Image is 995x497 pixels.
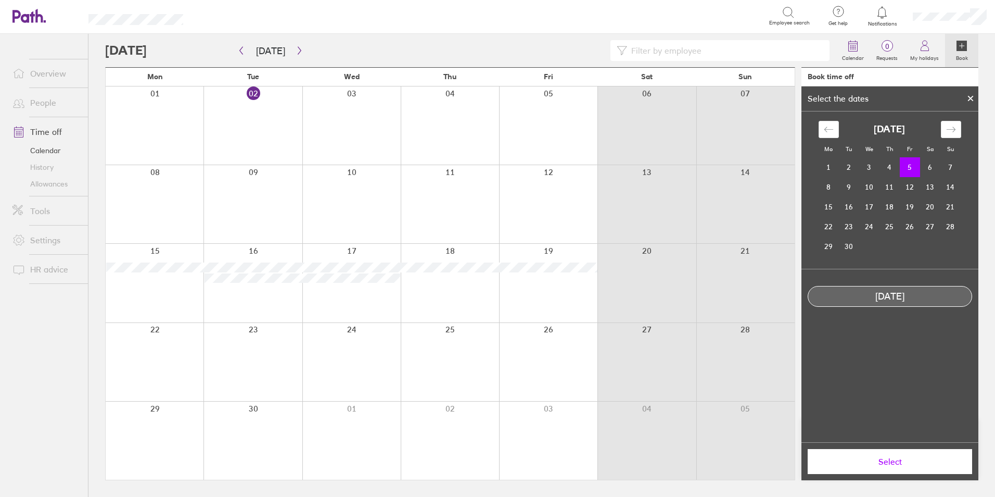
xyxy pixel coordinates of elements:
[940,157,961,177] td: Sunday, September 7, 2025
[879,157,900,177] td: Thursday, September 4, 2025
[836,52,870,61] label: Calendar
[870,34,904,67] a: 0Requests
[544,72,553,81] span: Fri
[950,52,974,61] label: Book
[641,72,653,81] span: Sat
[821,20,855,27] span: Get help
[819,177,839,197] td: Monday, September 8, 2025
[859,197,879,217] td: Wednesday, September 17, 2025
[819,237,839,256] td: Monday, September 29, 2025
[819,197,839,217] td: Monday, September 15, 2025
[627,41,823,60] input: Filter by employee
[870,42,904,51] span: 0
[865,5,899,27] a: Notifications
[4,92,88,113] a: People
[4,142,88,159] a: Calendar
[4,63,88,84] a: Overview
[879,197,900,217] td: Thursday, September 18, 2025
[859,217,879,237] td: Wednesday, September 24, 2025
[886,145,893,153] small: Th
[920,177,940,197] td: Saturday, September 13, 2025
[769,20,810,26] span: Employee search
[920,217,940,237] td: Saturday, September 27, 2025
[839,197,859,217] td: Tuesday, September 16, 2025
[248,42,294,59] button: [DATE]
[4,201,88,221] a: Tools
[247,72,259,81] span: Tue
[147,72,163,81] span: Mon
[839,157,859,177] td: Tuesday, September 2, 2025
[879,177,900,197] td: Thursday, September 11, 2025
[443,72,456,81] span: Thu
[839,237,859,256] td: Tuesday, September 30, 2025
[4,259,88,280] a: HR advice
[874,124,905,135] strong: [DATE]
[211,11,238,20] div: Search
[839,177,859,197] td: Tuesday, September 9, 2025
[859,157,879,177] td: Wednesday, September 3, 2025
[839,217,859,237] td: Tuesday, September 23, 2025
[808,72,854,81] div: Book time off
[859,177,879,197] td: Wednesday, September 10, 2025
[927,145,934,153] small: Sa
[879,217,900,237] td: Thursday, September 25, 2025
[819,121,839,138] div: Move backward to switch to the previous month.
[808,449,972,474] button: Select
[904,52,945,61] label: My holidays
[4,230,88,251] a: Settings
[941,121,961,138] div: Move forward to switch to the next month.
[819,217,839,237] td: Monday, September 22, 2025
[870,52,904,61] label: Requests
[4,159,88,176] a: History
[344,72,360,81] span: Wed
[801,94,875,103] div: Select the dates
[807,111,973,269] div: Calendar
[947,145,954,153] small: Su
[824,145,833,153] small: Mo
[865,21,899,27] span: Notifications
[920,197,940,217] td: Saturday, September 20, 2025
[738,72,752,81] span: Sun
[900,197,920,217] td: Friday, September 19, 2025
[4,176,88,192] a: Allowances
[900,177,920,197] td: Friday, September 12, 2025
[945,34,978,67] a: Book
[865,145,873,153] small: We
[907,145,912,153] small: Fr
[808,291,972,302] div: [DATE]
[904,34,945,67] a: My holidays
[815,457,965,466] span: Select
[900,157,920,177] td: Selected. Friday, September 5, 2025
[900,217,920,237] td: Friday, September 26, 2025
[4,121,88,142] a: Time off
[940,177,961,197] td: Sunday, September 14, 2025
[920,157,940,177] td: Saturday, September 6, 2025
[836,34,870,67] a: Calendar
[940,217,961,237] td: Sunday, September 28, 2025
[940,197,961,217] td: Sunday, September 21, 2025
[819,157,839,177] td: Monday, September 1, 2025
[846,145,852,153] small: Tu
